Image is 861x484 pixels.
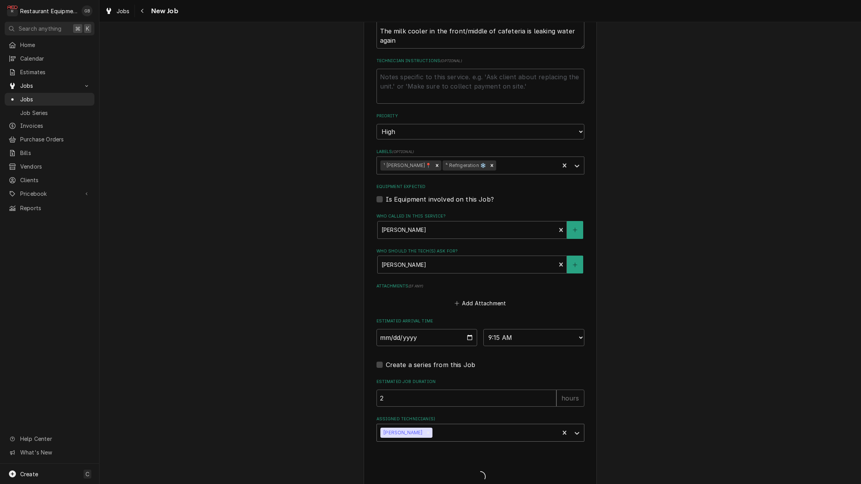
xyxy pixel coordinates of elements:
[5,66,94,78] a: Estimates
[5,52,94,65] a: Calendar
[573,262,577,268] svg: Create New Contact
[376,416,584,441] div: Assigned Technician(s)
[5,22,94,35] button: Search anything⌘K
[5,187,94,200] a: Go to Pricebook
[453,298,507,309] button: Add Attachment
[5,160,94,173] a: Vendors
[376,113,584,119] label: Priority
[386,195,494,204] label: Is Equipment involved on this Job?
[5,202,94,214] a: Reports
[85,470,89,478] span: C
[86,24,89,33] span: K
[5,174,94,186] a: Clients
[5,133,94,146] a: Purchase Orders
[376,329,478,346] input: Date
[376,184,584,190] label: Equipment Expected
[376,149,584,155] label: Labels
[380,428,424,438] div: [PERSON_NAME]
[440,59,462,63] span: ( optional )
[556,390,584,407] div: hours
[82,5,92,16] div: Gary Beaver's Avatar
[488,160,496,171] div: Remove ⁴ Refrigeration ❄️
[19,24,61,33] span: Search anything
[376,113,584,139] div: Priority
[20,95,91,103] span: Jobs
[376,248,584,273] div: Who should the tech(s) ask for?
[20,54,91,63] span: Calendar
[20,122,91,130] span: Invoices
[376,379,584,385] label: Estimated Job Duration
[5,446,94,459] a: Go to What's New
[117,7,130,15] span: Jobs
[483,329,584,346] select: Time Select
[380,160,433,171] div: ¹ [PERSON_NAME]📍
[5,79,94,92] a: Go to Jobs
[376,416,584,422] label: Assigned Technician(s)
[376,248,584,254] label: Who should the tech(s) ask for?
[5,146,94,159] a: Bills
[376,379,584,406] div: Estimated Job Duration
[424,428,432,438] div: Remove Paxton Turner
[376,58,584,64] label: Technician Instructions
[443,160,488,171] div: ⁴ Refrigeration ❄️
[376,184,584,204] div: Equipment Expected
[20,448,90,456] span: What's New
[82,5,92,16] div: GB
[5,93,94,106] a: Jobs
[376,318,584,346] div: Estimated Arrival Time
[376,213,584,239] div: Who called in this service?
[149,6,178,16] span: New Job
[20,82,79,90] span: Jobs
[376,318,584,324] label: Estimated Arrival Time
[5,106,94,119] a: Job Series
[7,5,18,16] div: R
[5,432,94,445] a: Go to Help Center
[20,204,91,212] span: Reports
[5,119,94,132] a: Invoices
[20,135,91,143] span: Purchase Orders
[7,5,18,16] div: Restaurant Equipment Diagnostics's Avatar
[376,58,584,103] div: Technician Instructions
[102,5,133,17] a: Jobs
[567,256,583,273] button: Create New Contact
[5,38,94,51] a: Home
[376,213,584,219] label: Who called in this service?
[20,176,91,184] span: Clients
[408,284,423,288] span: ( if any )
[20,149,91,157] span: Bills
[567,221,583,239] button: Create New Contact
[573,227,577,233] svg: Create New Contact
[376,283,584,289] label: Attachments
[136,5,149,17] button: Navigate back
[433,160,441,171] div: Remove ¹ Beckley📍
[20,68,91,76] span: Estimates
[20,109,91,117] span: Job Series
[376,283,584,309] div: Attachments
[376,149,584,174] div: Labels
[392,150,414,154] span: ( optional )
[20,7,77,15] div: Restaurant Equipment Diagnostics
[75,24,80,33] span: ⌘
[376,4,584,49] textarea: Work Order # 59427 The milk cooler in the front/middle of cafeteria is leaking water again
[386,360,476,369] label: Create a series from this Job
[20,471,38,477] span: Create
[20,190,79,198] span: Pricebook
[20,435,90,443] span: Help Center
[20,162,91,171] span: Vendors
[20,41,91,49] span: Home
